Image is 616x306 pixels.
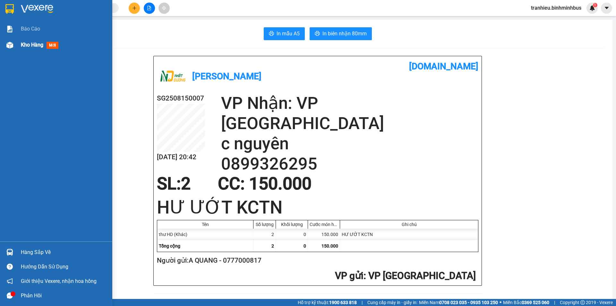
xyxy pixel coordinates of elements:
[321,243,338,249] span: 150.000
[4,5,36,37] img: logo.jpg
[593,3,597,7] sup: 1
[276,229,308,240] div: 0
[221,93,478,134] h2: VP Nhận: VP [GEOGRAPHIC_DATA]
[157,229,253,240] div: thư HD (Khác)
[580,300,585,305] span: copyright
[7,293,13,299] span: message
[214,174,315,193] div: CC : 150.000
[5,4,14,14] img: logo-vxr
[144,3,155,14] button: file-add
[439,300,498,305] strong: 0708 023 035 - 0935 103 250
[308,229,340,240] div: 150.000
[158,3,170,14] button: aim
[7,278,13,284] span: notification
[419,299,498,306] span: Miền Nam
[39,15,108,26] b: [PERSON_NAME]
[253,229,276,240] div: 2
[192,71,261,82] b: [PERSON_NAME]
[278,222,306,227] div: Khối lượng
[6,42,13,48] img: warehouse-icon
[409,61,478,72] b: [DOMAIN_NAME]
[264,27,305,40] button: printerIn mẫu A5
[367,299,417,306] span: Cung cấp máy in - giấy in:
[298,299,357,306] span: Hỗ trợ kỹ thuật:
[269,31,274,37] span: printer
[21,277,97,285] span: Giới thiệu Vexere, nhận hoa hồng
[157,269,476,283] h2: : VP [GEOGRAPHIC_DATA]
[157,255,476,266] h2: Người gửi: A QUANG - 0777000817
[157,61,189,93] img: logo.jpg
[147,6,151,10] span: file-add
[6,249,13,256] img: warehouse-icon
[500,301,501,304] span: ⚪️
[132,6,137,10] span: plus
[340,229,478,240] div: HƯ ƯỚT KCTN
[129,3,140,14] button: plus
[162,6,166,10] span: aim
[157,195,478,220] h1: HƯ ƯỚT KCTN
[159,222,252,227] div: Tên
[601,3,612,14] button: caret-down
[21,262,107,272] div: Hướng dẫn sử dụng
[21,42,43,48] span: Kho hàng
[604,5,610,11] span: caret-down
[277,30,300,38] span: In mẫu A5
[34,37,155,78] h2: VP Nhận: VP Cam Ranh
[21,248,107,257] div: Hàng sắp về
[221,134,478,154] h2: c nguyên
[526,4,586,12] span: tranhieu.binhminhbus
[221,154,478,174] h2: 0899326295
[4,37,52,48] h2: SG2508150006
[304,243,306,249] span: 0
[47,42,58,49] span: mới
[157,93,205,104] h2: SG2508150007
[6,26,13,32] img: solution-icon
[594,3,596,7] span: 1
[159,243,180,249] span: Tổng cộng
[181,174,191,194] span: 2
[342,222,476,227] div: Ghi chú
[322,30,367,38] span: In biên nhận 80mm
[86,5,155,16] b: [DOMAIN_NAME]
[7,264,13,270] span: question-circle
[21,291,107,301] div: Phản hồi
[589,5,595,11] img: icon-new-feature
[503,299,549,306] span: Miền Bắc
[255,222,274,227] div: Số lượng
[335,270,364,281] span: VP gửi
[522,300,549,305] strong: 0369 525 060
[362,299,363,306] span: |
[157,174,181,194] span: SL:
[310,222,338,227] div: Cước món hàng
[329,300,357,305] strong: 1900 633 818
[157,152,205,162] h2: [DATE] 20:42
[271,243,274,249] span: 2
[21,25,40,33] span: Báo cáo
[315,31,320,37] span: printer
[554,299,555,306] span: |
[310,27,372,40] button: printerIn biên nhận 80mm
